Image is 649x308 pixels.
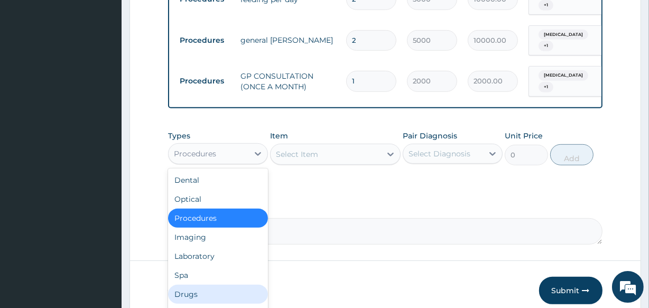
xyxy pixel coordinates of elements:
[168,285,268,304] div: Drugs
[168,209,268,228] div: Procedures
[235,66,341,97] td: GP CONSULTATION (ONCE A MONTH)
[168,190,268,209] div: Optical
[403,130,457,141] label: Pair Diagnosis
[550,144,594,165] button: Add
[61,89,146,195] span: We're online!
[539,70,588,81] span: [MEDICAL_DATA]
[539,30,588,40] span: [MEDICAL_DATA]
[174,71,235,91] td: Procedures
[168,132,190,141] label: Types
[20,53,43,79] img: d_794563401_company_1708531726252_794563401
[174,31,235,50] td: Procedures
[168,203,602,212] label: Comment
[168,247,268,266] div: Laboratory
[168,171,268,190] div: Dental
[539,82,553,92] span: + 1
[168,228,268,247] div: Imaging
[539,41,553,51] span: + 1
[505,130,543,141] label: Unit Price
[539,277,602,304] button: Submit
[409,148,470,159] div: Select Diagnosis
[270,130,288,141] label: Item
[173,5,199,31] div: Minimize live chat window
[235,30,341,51] td: general [PERSON_NAME]
[174,148,216,159] div: Procedures
[168,266,268,285] div: Spa
[5,200,201,237] textarea: Type your message and hit 'Enter'
[276,149,318,160] div: Select Item
[55,59,178,73] div: Chat with us now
